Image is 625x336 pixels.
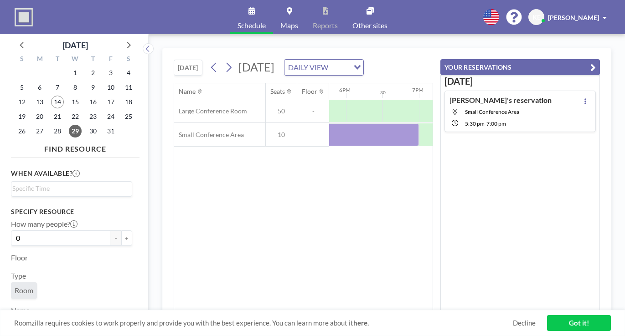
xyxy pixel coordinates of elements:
[87,110,99,123] span: Thursday, October 23, 2025
[352,22,387,29] span: Other sites
[33,110,46,123] span: Monday, October 20, 2025
[179,87,196,96] div: Name
[266,107,297,115] span: 50
[104,125,117,137] span: Friday, October 31, 2025
[110,230,121,246] button: -
[11,141,139,153] h4: FIND RESOURCE
[174,107,247,115] span: Large Conference Room
[548,14,599,21] span: [PERSON_NAME]
[62,39,88,51] div: [DATE]
[532,13,541,21] span: KE
[485,120,486,127] span: -
[87,81,99,94] span: Thursday, October 9, 2025
[11,271,26,280] label: Type
[412,87,424,93] div: 7PM
[31,54,49,66] div: M
[302,87,317,96] div: Floor
[122,66,135,79] span: Saturday, October 4, 2025
[122,81,135,94] span: Saturday, October 11, 2025
[122,110,135,123] span: Saturday, October 25, 2025
[69,110,82,123] span: Wednesday, October 22, 2025
[51,110,64,123] span: Tuesday, October 21, 2025
[121,230,132,246] button: +
[104,96,117,108] span: Friday, October 17, 2025
[339,87,351,93] div: 6PM
[11,219,77,229] label: How many people?
[12,183,127,193] input: Search for option
[238,60,274,74] span: [DATE]
[87,125,99,137] span: Thursday, October 30, 2025
[270,87,285,96] div: Seats
[51,125,64,137] span: Tuesday, October 28, 2025
[69,125,82,137] span: Wednesday, October 29, 2025
[286,61,330,73] span: DAILY VIEW
[102,54,119,66] div: F
[49,54,67,66] div: T
[486,120,506,127] span: 7:00 PM
[15,81,28,94] span: Sunday, October 5, 2025
[33,96,46,108] span: Monday, October 13, 2025
[87,96,99,108] span: Thursday, October 16, 2025
[15,110,28,123] span: Sunday, October 19, 2025
[465,108,519,115] span: Small Conference Area
[11,182,132,195] div: Search for option
[33,125,46,137] span: Monday, October 27, 2025
[67,54,84,66] div: W
[13,54,31,66] div: S
[444,76,596,87] h3: [DATE]
[15,286,33,295] span: Room
[69,81,82,94] span: Wednesday, October 8, 2025
[69,66,82,79] span: Wednesday, October 1, 2025
[104,110,117,123] span: Friday, October 24, 2025
[15,8,33,26] img: organization-logo
[11,208,132,216] h3: Specify resource
[465,120,485,127] span: 5:30 PM
[353,319,369,327] a: here.
[11,253,28,262] label: Floor
[51,96,64,108] span: Tuesday, October 14, 2025
[104,81,117,94] span: Friday, October 10, 2025
[33,81,46,94] span: Monday, October 6, 2025
[104,66,117,79] span: Friday, October 3, 2025
[69,96,82,108] span: Wednesday, October 15, 2025
[15,96,28,108] span: Sunday, October 12, 2025
[238,22,266,29] span: Schedule
[331,61,348,73] input: Search for option
[280,22,298,29] span: Maps
[174,131,244,139] span: Small Conference Area
[11,306,30,315] label: Name
[297,131,329,139] span: -
[284,60,363,75] div: Search for option
[51,81,64,94] span: Tuesday, October 7, 2025
[122,96,135,108] span: Saturday, October 18, 2025
[513,319,536,327] a: Decline
[14,319,513,327] span: Roomzilla requires cookies to work properly and provide you with the best experience. You can lea...
[449,96,552,105] h4: [PERSON_NAME]'s reservation
[547,315,611,331] a: Got it!
[440,59,600,75] button: YOUR RESERVATIONS
[87,66,99,79] span: Thursday, October 2, 2025
[174,60,202,76] button: [DATE]
[313,22,338,29] span: Reports
[380,90,386,96] div: 30
[119,54,137,66] div: S
[297,107,329,115] span: -
[266,131,297,139] span: 10
[84,54,102,66] div: T
[15,125,28,137] span: Sunday, October 26, 2025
